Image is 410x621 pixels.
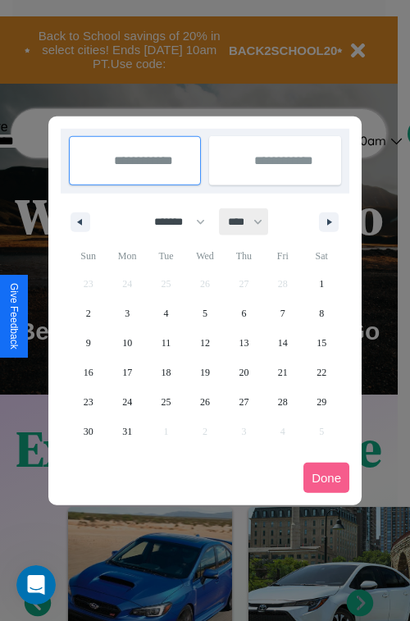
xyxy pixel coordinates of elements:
[107,417,146,446] button: 31
[69,358,107,387] button: 16
[185,299,224,328] button: 5
[263,387,302,417] button: 28
[125,299,130,328] span: 3
[239,387,248,417] span: 27
[200,358,210,387] span: 19
[241,299,246,328] span: 6
[317,387,326,417] span: 29
[239,358,248,387] span: 20
[319,269,324,299] span: 1
[122,387,132,417] span: 24
[303,387,341,417] button: 29
[303,328,341,358] button: 15
[107,243,146,269] span: Mon
[86,328,91,358] span: 9
[225,243,263,269] span: Thu
[200,387,210,417] span: 26
[69,387,107,417] button: 23
[303,358,341,387] button: 22
[185,243,224,269] span: Wed
[278,358,288,387] span: 21
[280,299,285,328] span: 7
[203,299,207,328] span: 5
[69,328,107,358] button: 9
[147,387,185,417] button: 25
[162,328,171,358] span: 11
[239,328,248,358] span: 13
[278,387,288,417] span: 28
[317,358,326,387] span: 22
[263,328,302,358] button: 14
[84,387,93,417] span: 23
[225,299,263,328] button: 6
[147,358,185,387] button: 18
[162,387,171,417] span: 25
[107,387,146,417] button: 24
[162,358,171,387] span: 18
[84,358,93,387] span: 16
[185,358,224,387] button: 19
[200,328,210,358] span: 12
[69,243,107,269] span: Sun
[303,299,341,328] button: 8
[317,328,326,358] span: 15
[122,358,132,387] span: 17
[122,417,132,446] span: 31
[107,299,146,328] button: 3
[225,358,263,387] button: 20
[122,328,132,358] span: 10
[303,463,349,493] button: Done
[225,387,263,417] button: 27
[107,358,146,387] button: 17
[164,299,169,328] span: 4
[86,299,91,328] span: 2
[303,269,341,299] button: 1
[225,328,263,358] button: 13
[69,299,107,328] button: 2
[69,417,107,446] button: 30
[185,387,224,417] button: 26
[147,243,185,269] span: Tue
[278,328,288,358] span: 14
[16,565,56,605] iframe: Intercom live chat
[263,299,302,328] button: 7
[319,299,324,328] span: 8
[263,243,302,269] span: Fri
[147,328,185,358] button: 11
[185,328,224,358] button: 12
[8,283,20,349] div: Give Feedback
[303,243,341,269] span: Sat
[263,358,302,387] button: 21
[84,417,93,446] span: 30
[147,299,185,328] button: 4
[107,328,146,358] button: 10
